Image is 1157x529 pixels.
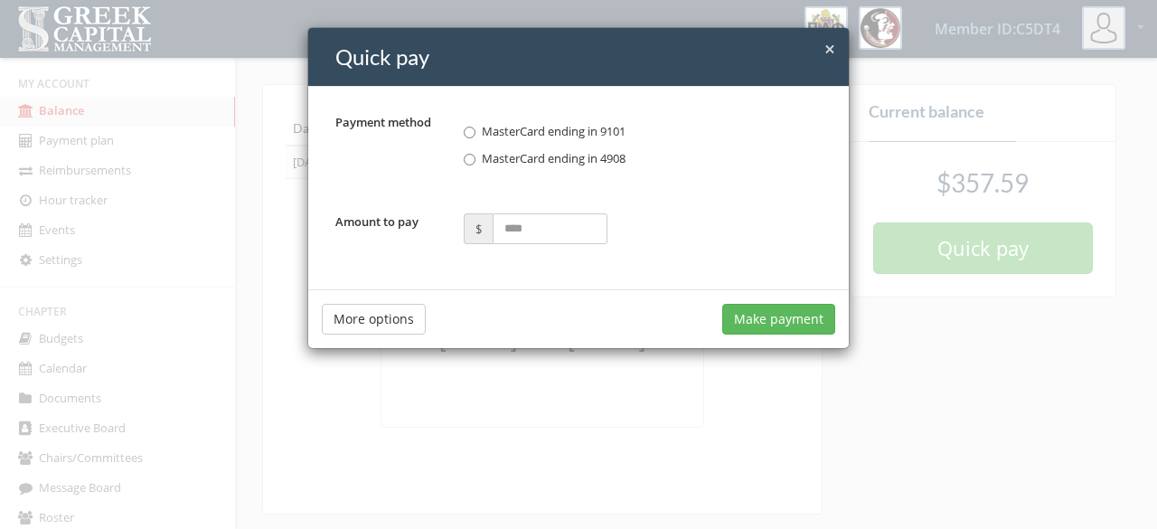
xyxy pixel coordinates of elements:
span: $ [464,213,493,244]
label: Amount to pay [322,213,450,231]
input: MasterCard ending in 9101 [464,127,475,138]
span: MasterCard ending in 9101 [482,123,626,139]
button: Make payment [722,304,835,335]
label: Payment method [322,114,450,131]
span: MasterCard ending in 4908 [482,150,626,166]
h4: Quick pay [335,42,835,72]
input: MasterCard ending in 4908 [464,154,475,165]
button: More options [322,304,426,335]
span: × [824,36,835,61]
